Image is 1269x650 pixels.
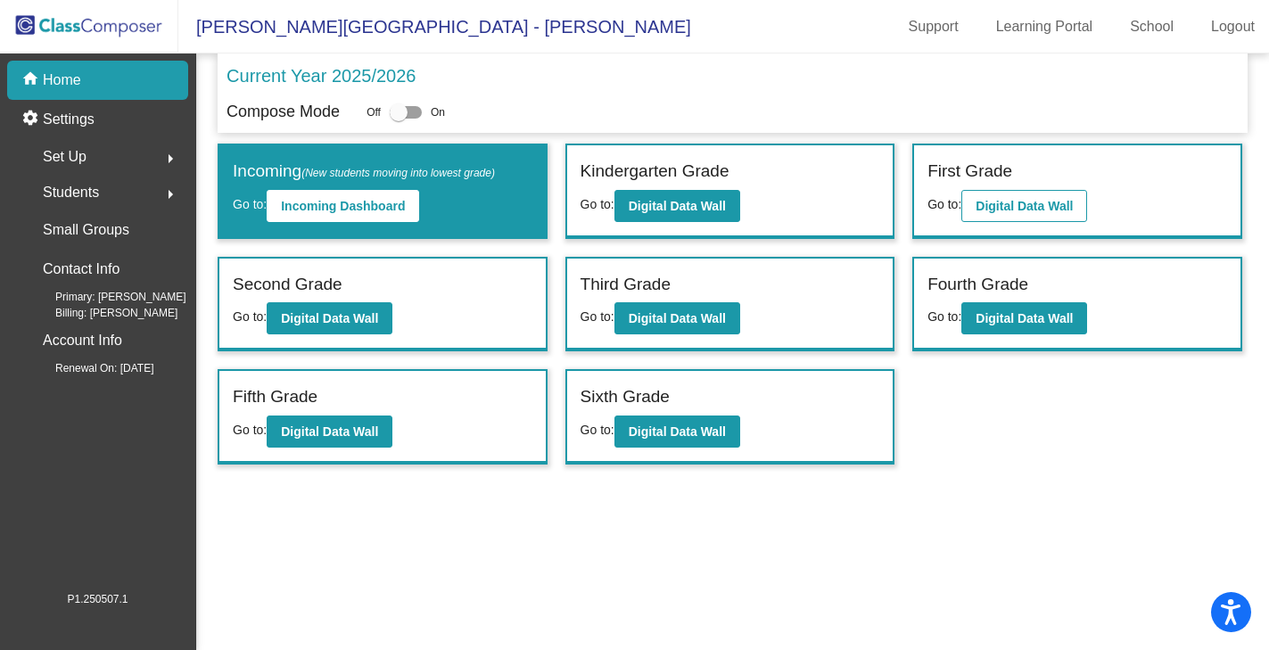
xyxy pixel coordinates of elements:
[21,70,43,91] mat-icon: home
[629,424,726,439] b: Digital Data Wall
[614,302,740,334] button: Digital Data Wall
[233,384,317,410] label: Fifth Grade
[27,305,177,321] span: Billing: [PERSON_NAME]
[629,199,726,213] b: Digital Data Wall
[581,197,614,211] span: Go to:
[178,12,691,41] span: [PERSON_NAME][GEOGRAPHIC_DATA] - [PERSON_NAME]
[581,159,729,185] label: Kindergarten Grade
[43,180,99,205] span: Students
[267,302,392,334] button: Digital Data Wall
[961,190,1087,222] button: Digital Data Wall
[1116,12,1188,41] a: School
[614,416,740,448] button: Digital Data Wall
[27,289,186,305] span: Primary: [PERSON_NAME]
[927,309,961,324] span: Go to:
[43,70,81,91] p: Home
[227,62,416,89] p: Current Year 2025/2026
[233,423,267,437] span: Go to:
[43,328,122,353] p: Account Info
[982,12,1108,41] a: Learning Portal
[581,272,671,298] label: Third Grade
[43,257,119,282] p: Contact Info
[43,109,95,130] p: Settings
[976,199,1073,213] b: Digital Data Wall
[927,159,1012,185] label: First Grade
[227,100,340,124] p: Compose Mode
[43,218,129,243] p: Small Groups
[976,311,1073,325] b: Digital Data Wall
[267,190,419,222] button: Incoming Dashboard
[43,144,87,169] span: Set Up
[431,104,445,120] span: On
[581,309,614,324] span: Go to:
[233,309,267,324] span: Go to:
[160,184,181,205] mat-icon: arrow_right
[233,197,267,211] span: Go to:
[961,302,1087,334] button: Digital Data Wall
[160,148,181,169] mat-icon: arrow_right
[233,159,495,185] label: Incoming
[581,384,670,410] label: Sixth Grade
[614,190,740,222] button: Digital Data Wall
[27,360,153,376] span: Renewal On: [DATE]
[21,109,43,130] mat-icon: settings
[894,12,973,41] a: Support
[267,416,392,448] button: Digital Data Wall
[233,272,342,298] label: Second Grade
[581,423,614,437] span: Go to:
[301,167,495,179] span: (New students moving into lowest grade)
[281,311,378,325] b: Digital Data Wall
[927,197,961,211] span: Go to:
[629,311,726,325] b: Digital Data Wall
[281,424,378,439] b: Digital Data Wall
[1197,12,1269,41] a: Logout
[927,272,1028,298] label: Fourth Grade
[281,199,405,213] b: Incoming Dashboard
[367,104,381,120] span: Off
